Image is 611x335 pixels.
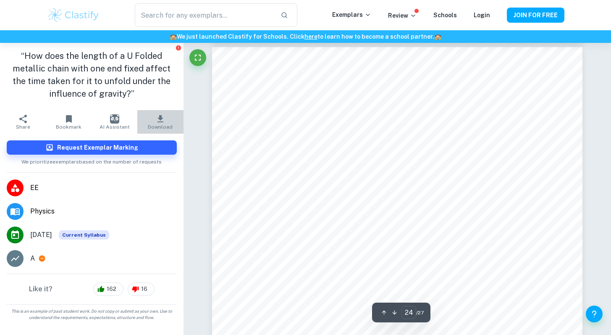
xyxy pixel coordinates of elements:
[416,309,424,317] span: / 27
[434,33,441,40] span: 🏫
[304,33,317,40] a: here
[507,8,564,23] button: JOIN FOR FREE
[16,124,30,130] span: Share
[148,124,173,130] span: Download
[586,306,603,322] button: Help and Feedback
[189,49,206,66] button: Fullscreen
[474,12,490,18] a: Login
[332,10,371,19] p: Exemplars
[47,7,100,24] img: Clastify logo
[46,110,92,134] button: Bookmark
[136,285,152,293] span: 16
[59,230,109,240] div: This exemplar is based on the current syllabus. Feel free to refer to it for inspiration/ideas wh...
[56,124,81,130] span: Bookmark
[110,114,119,124] img: AI Assistant
[2,32,609,41] h6: We just launched Clastify for Schools. Click to learn how to become a school partner.
[57,143,138,152] h6: Request Exemplar Marking
[30,206,177,216] span: Physics
[388,11,417,20] p: Review
[128,282,155,296] div: 16
[170,33,177,40] span: 🏫
[137,110,183,134] button: Download
[7,50,177,100] h1: “How does the length of a U Folded metallic chain with one end fixed affect the time taken for it...
[93,282,123,296] div: 162
[135,3,273,27] input: Search for any exemplars...
[102,285,121,293] span: 162
[30,253,35,264] p: A
[30,183,177,193] span: EE
[433,12,457,18] a: Schools
[92,110,137,134] button: AI Assistant
[30,230,52,240] span: [DATE]
[29,284,52,294] h6: Like it?
[100,124,130,130] span: AI Assistant
[59,230,109,240] span: Current Syllabus
[7,140,177,155] button: Request Exemplar Marking
[176,45,182,51] button: Report issue
[21,155,162,166] span: We prioritize exemplars based on the number of requests
[3,308,180,321] span: This is an example of past student work. Do not copy or submit as your own. Use to understand the...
